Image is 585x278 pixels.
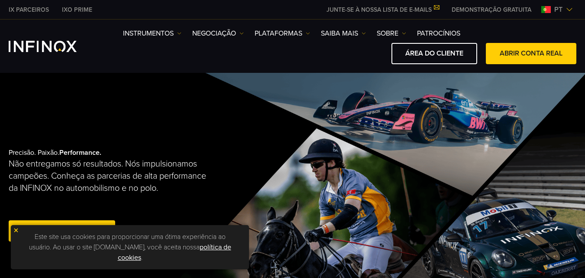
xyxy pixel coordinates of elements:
div: Precisão. Paixão. [9,134,264,258]
a: INFINOX Logo [9,41,97,52]
a: ABRIR CONTA REAL [486,43,576,64]
a: Instrumentos [123,28,181,39]
span: pt [551,4,566,15]
a: INFINOX [2,5,55,14]
a: Saiba mais [321,28,366,39]
p: Não entregamos só resultados. Nós impulsionamos campeões. Conheça as parcerias de alta performanc... [9,158,213,194]
a: JUNTE-SE À NOSSA LISTA DE E-MAILS [320,6,445,13]
strong: Performance. [59,148,101,157]
a: INFINOX [55,5,99,14]
a: Patrocínios [417,28,460,39]
a: ÁREA DO CLIENTE [391,43,477,64]
p: Este site usa cookies para proporcionar uma ótima experiência ao usuário. Ao usar o site [DOMAIN_... [15,229,245,265]
img: yellow close icon [13,227,19,233]
a: abra uma conta real [9,220,115,242]
a: SOBRE [377,28,406,39]
a: PLATAFORMAS [255,28,310,39]
a: NEGOCIAÇÃO [192,28,244,39]
a: INFINOX MENU [445,5,538,14]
